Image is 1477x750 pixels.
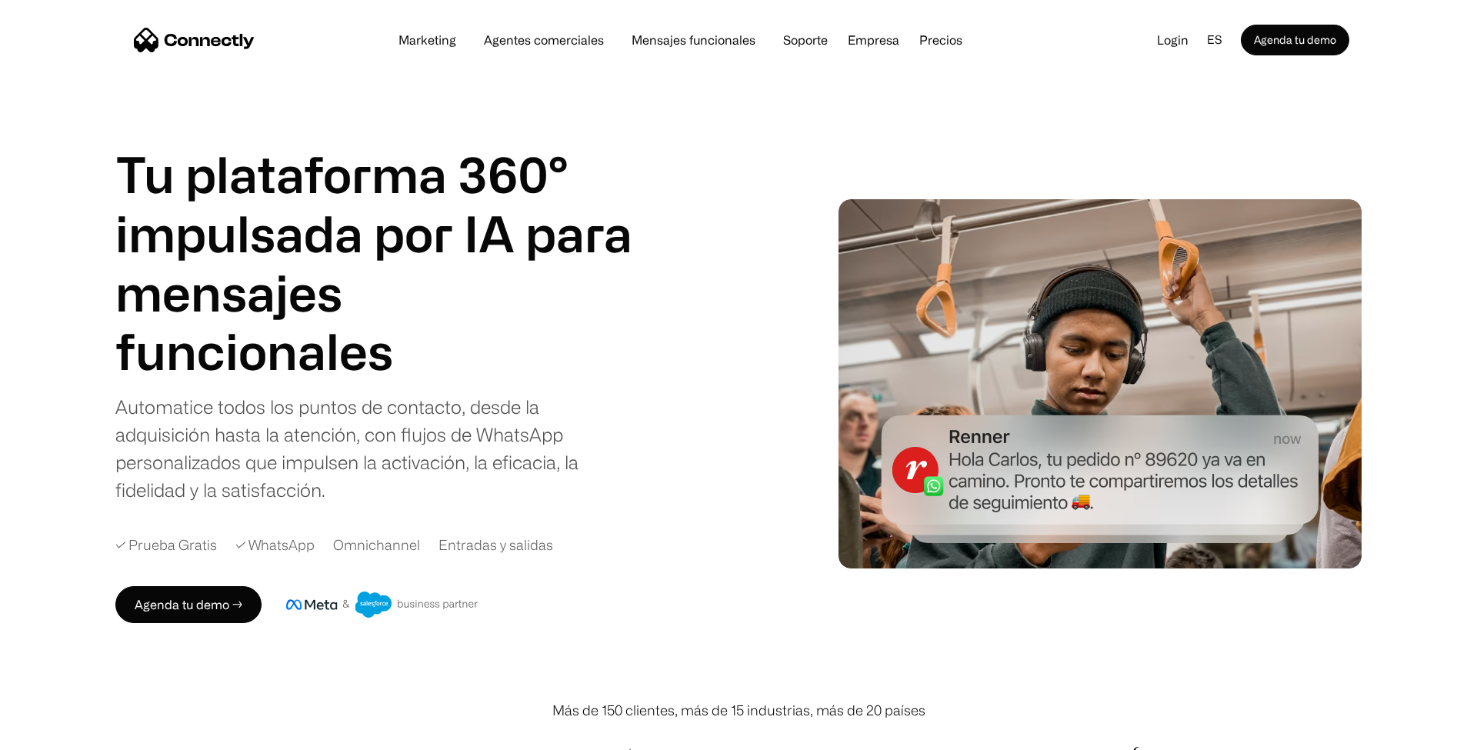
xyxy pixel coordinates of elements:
[235,535,315,555] div: ✓ WhatsApp
[848,29,899,51] div: Empresa
[286,592,478,618] img: Insignia de socio comercial de Meta y Salesforce.
[115,586,262,623] a: Agenda tu demo →
[843,29,904,51] div: Empresa
[115,535,217,555] div: ✓ Prueba Gratis
[438,535,553,555] div: Entradas y salidas
[115,263,577,382] div: carousel
[1207,28,1222,52] div: es
[552,700,925,721] div: Más de 150 clientes, más de 15 industrias, más de 20 países
[472,34,616,46] a: Agentes comerciales
[15,722,92,745] aside: Language selected: Español
[386,34,468,46] a: Marketing
[907,34,975,46] a: Precios
[31,723,92,745] ul: Language list
[1201,28,1241,52] div: es
[115,263,577,382] div: 3 of 4
[115,263,577,382] h1: mensajes funcionales
[1145,28,1201,52] a: Login
[771,34,840,46] a: Soporte
[1241,25,1349,55] a: Agenda tu demo
[134,28,255,52] a: home
[115,393,600,504] div: Automatice todos los puntos de contacto, desde la adquisición hasta la atención, con flujos de Wh...
[333,535,420,555] div: Omnichannel
[115,145,632,263] h1: Tu plataforma 360° impulsada por IA para
[619,34,768,46] a: Mensajes funcionales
